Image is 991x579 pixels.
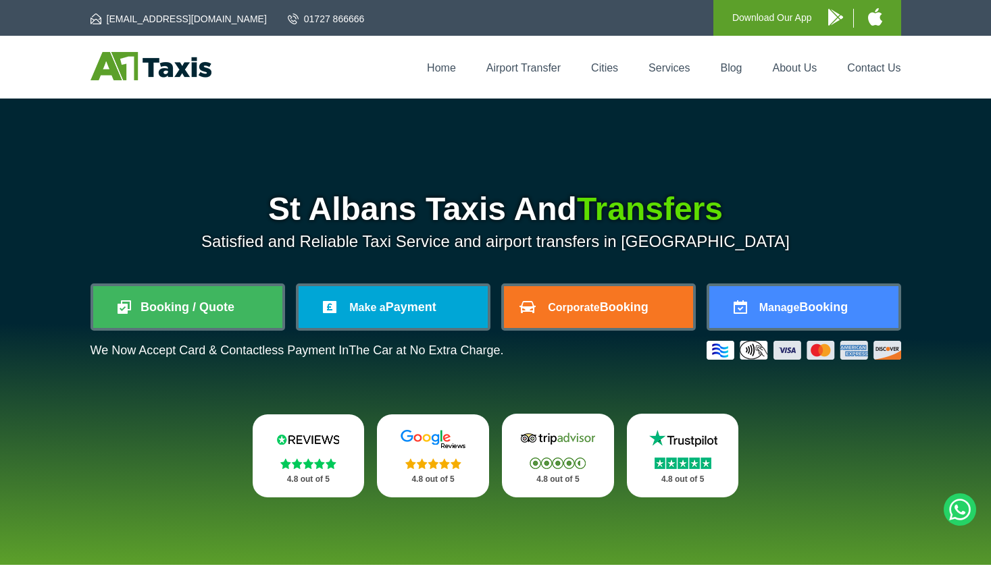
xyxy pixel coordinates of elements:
p: 4.8 out of 5 [392,471,474,488]
a: Contact Us [847,62,900,74]
a: Booking / Quote [93,286,282,328]
a: CorporateBooking [504,286,693,328]
img: Tripadvisor [517,429,599,449]
img: Google [392,429,474,449]
a: Trustpilot Stars 4.8 out of 5 [627,414,739,497]
a: Home [427,62,456,74]
img: Reviews.io [268,429,349,449]
p: We Now Accept Card & Contactless Payment In [91,343,504,358]
span: Corporate [548,302,599,313]
span: Transfers [577,191,723,227]
img: A1 Taxis St Albans LTD [91,52,211,80]
img: A1 Taxis iPhone App [868,8,882,26]
a: Tripadvisor Stars 4.8 out of 5 [502,414,614,497]
a: Reviews.io Stars 4.8 out of 5 [253,414,365,497]
p: 4.8 out of 5 [642,471,724,488]
a: Google Stars 4.8 out of 5 [377,414,489,497]
a: Blog [720,62,742,74]
p: 4.8 out of 5 [517,471,599,488]
span: Make a [349,302,385,313]
p: Download Our App [732,9,812,26]
a: Cities [591,62,618,74]
a: Airport Transfer [486,62,561,74]
p: Satisfied and Reliable Taxi Service and airport transfers in [GEOGRAPHIC_DATA] [91,232,901,251]
span: Manage [759,302,800,313]
a: 01727 866666 [288,12,365,26]
a: About Us [773,62,817,74]
img: Stars [655,458,711,469]
h1: St Albans Taxis And [91,193,901,225]
a: Services [649,62,690,74]
img: Credit And Debit Cards [707,341,901,360]
img: Stars [280,458,336,469]
a: ManageBooking [709,286,898,328]
img: Stars [530,458,586,469]
p: 4.8 out of 5 [268,471,350,488]
a: Make aPayment [299,286,488,328]
a: [EMAIL_ADDRESS][DOMAIN_NAME] [91,12,267,26]
img: A1 Taxis Android App [828,9,843,26]
img: Trustpilot [642,429,723,449]
span: The Car at No Extra Charge. [349,343,503,357]
img: Stars [405,458,461,469]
